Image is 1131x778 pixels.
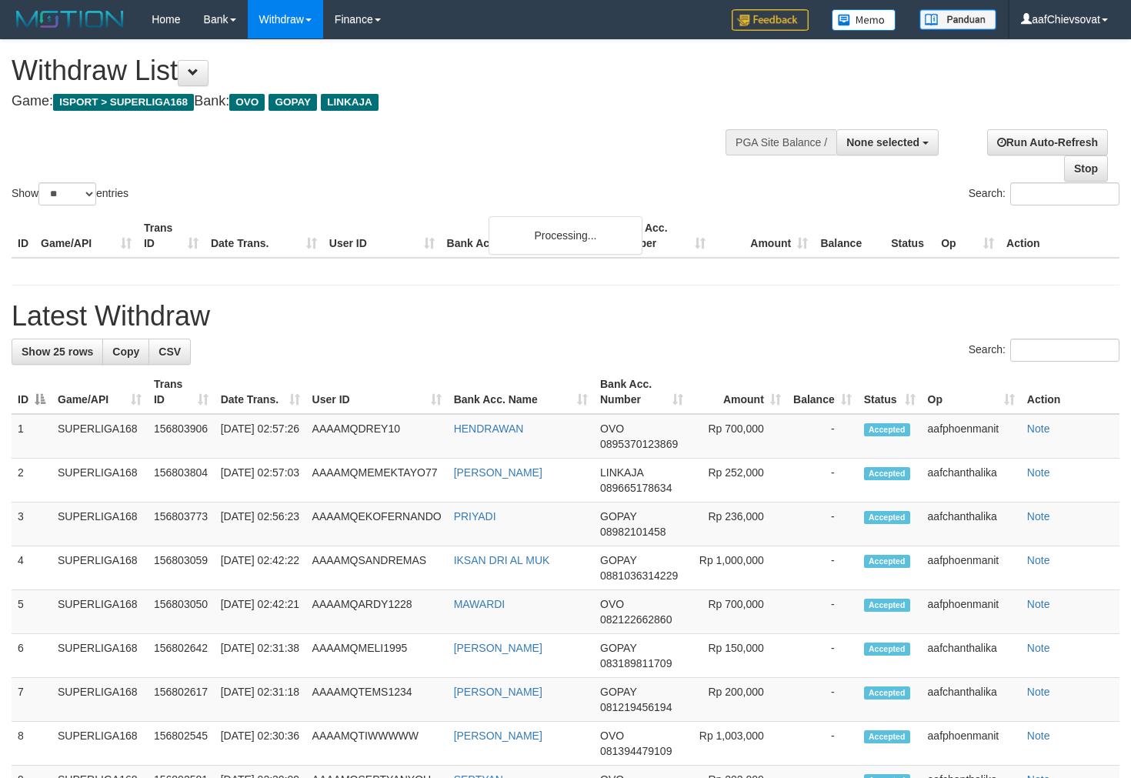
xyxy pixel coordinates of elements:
[12,8,128,31] img: MOTION_logo.png
[600,569,678,582] span: Copy 0881036314229 to clipboard
[52,722,148,766] td: SUPERLIGA168
[726,129,836,155] div: PGA Site Balance /
[12,722,52,766] td: 8
[148,370,215,414] th: Trans ID: activate to sort column ascending
[148,339,191,365] a: CSV
[12,339,103,365] a: Show 25 rows
[864,599,910,612] span: Accepted
[148,678,215,722] td: 156802617
[922,722,1021,766] td: aafphoenmanit
[1027,730,1050,742] a: Note
[832,9,896,31] img: Button%20Memo.svg
[448,370,594,414] th: Bank Acc. Name: activate to sort column ascending
[689,678,787,722] td: Rp 200,000
[52,459,148,503] td: SUPERLIGA168
[306,503,448,546] td: AAAAMQEKOFERNANDO
[215,503,306,546] td: [DATE] 02:56:23
[864,423,910,436] span: Accepted
[148,722,215,766] td: 156802545
[787,722,858,766] td: -
[148,634,215,678] td: 156802642
[148,590,215,634] td: 156803050
[215,590,306,634] td: [DATE] 02:42:21
[12,55,739,86] h1: Withdraw List
[600,613,672,626] span: Copy 082122662860 to clipboard
[454,642,542,654] a: [PERSON_NAME]
[52,370,148,414] th: Game/API: activate to sort column ascending
[306,590,448,634] td: AAAAMQARDY1228
[600,526,666,538] span: Copy 08982101458 to clipboard
[594,370,689,414] th: Bank Acc. Number: activate to sort column ascending
[600,657,672,669] span: Copy 083189811709 to clipboard
[1027,422,1050,435] a: Note
[689,634,787,678] td: Rp 150,000
[787,414,858,459] td: -
[1027,466,1050,479] a: Note
[306,678,448,722] td: AAAAMQTEMS1234
[787,503,858,546] td: -
[600,598,624,610] span: OVO
[12,678,52,722] td: 7
[689,370,787,414] th: Amount: activate to sort column ascending
[215,414,306,459] td: [DATE] 02:57:26
[454,554,550,566] a: IKSAN DRI AL MUK
[864,643,910,656] span: Accepted
[864,511,910,524] span: Accepted
[306,722,448,766] td: AAAAMQTIWWWWW
[600,466,643,479] span: LINKAJA
[52,634,148,678] td: SUPERLIGA168
[787,634,858,678] td: -
[600,730,624,742] span: OVO
[919,9,996,30] img: panduan.png
[12,301,1119,332] h1: Latest Withdraw
[229,94,265,111] span: OVO
[215,678,306,722] td: [DATE] 02:31:18
[12,590,52,634] td: 5
[52,678,148,722] td: SUPERLIGA168
[922,414,1021,459] td: aafphoenmanit
[102,339,149,365] a: Copy
[22,346,93,358] span: Show 25 rows
[1027,686,1050,698] a: Note
[836,129,939,155] button: None selected
[454,510,496,523] a: PRIYADI
[787,459,858,503] td: -
[441,214,610,258] th: Bank Acc. Name
[689,459,787,503] td: Rp 252,000
[689,546,787,590] td: Rp 1,000,000
[215,722,306,766] td: [DATE] 02:30:36
[53,94,194,111] span: ISPORT > SUPERLIGA168
[922,678,1021,722] td: aafchanthalika
[1027,510,1050,523] a: Note
[987,129,1108,155] a: Run Auto-Refresh
[12,459,52,503] td: 2
[600,642,636,654] span: GOPAY
[215,546,306,590] td: [DATE] 02:42:22
[323,214,441,258] th: User ID
[12,182,128,205] label: Show entries
[600,438,678,450] span: Copy 0895370123869 to clipboard
[864,686,910,700] span: Accepted
[138,214,205,258] th: Trans ID
[454,422,524,435] a: HENDRAWAN
[148,459,215,503] td: 156803804
[454,598,505,610] a: MAWARDI
[787,590,858,634] td: -
[12,414,52,459] td: 1
[600,745,672,757] span: Copy 081394479109 to clipboard
[922,459,1021,503] td: aafchanthalika
[885,214,935,258] th: Status
[12,634,52,678] td: 6
[1064,155,1108,182] a: Stop
[1010,339,1119,362] input: Search:
[52,414,148,459] td: SUPERLIGA168
[306,634,448,678] td: AAAAMQMELI1995
[922,634,1021,678] td: aafchanthalika
[489,216,642,255] div: Processing...
[1021,370,1119,414] th: Action
[922,546,1021,590] td: aafphoenmanit
[864,730,910,743] span: Accepted
[732,9,809,31] img: Feedback.jpg
[52,546,148,590] td: SUPERLIGA168
[712,214,814,258] th: Amount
